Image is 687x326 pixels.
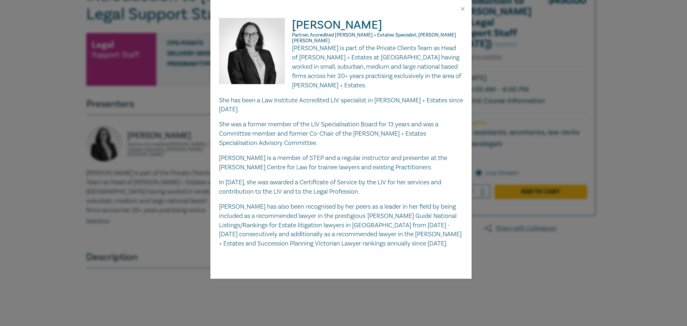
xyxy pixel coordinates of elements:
p: [PERSON_NAME] is a member of STEP and a regular instructor and presenter at the [PERSON_NAME] Cen... [219,154,463,172]
p: In [DATE], she was awarded a Certificate of Service by the LIV for her services and contribution ... [219,178,463,196]
p: [PERSON_NAME] is part of the Private Clients Team as Head of [PERSON_NAME] + Estates at [GEOGRAPH... [219,44,463,90]
button: Close [459,6,466,12]
p: [PERSON_NAME] has also been recognised by her peers as a leader in her field by being included as... [219,202,463,249]
p: She was a former member of the LIV Specialisation Board for 13 years and was a Committee member a... [219,120,463,148]
h2: [PERSON_NAME] [219,18,463,44]
span: Partner, Accredited [PERSON_NAME] + Estates Specialist, [PERSON_NAME] [PERSON_NAME] [292,32,456,44]
p: She has been a Law Institute Accredited LIV specialist in [PERSON_NAME] + Estates since [DATE]. [219,96,463,115]
img: Naomi Guyett [219,18,292,91]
